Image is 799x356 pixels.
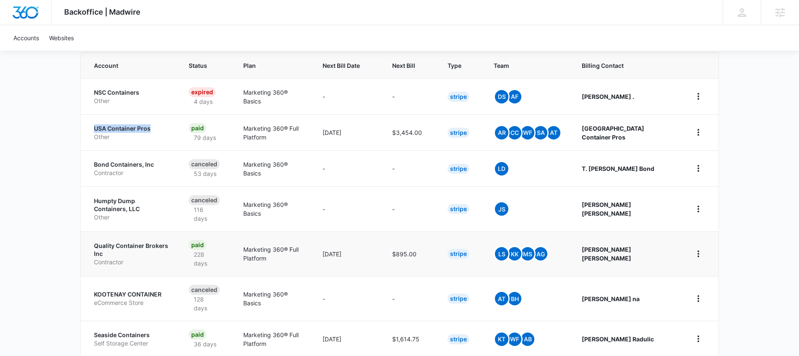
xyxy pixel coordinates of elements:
strong: [PERSON_NAME] Radulic [582,335,654,343]
span: DS [495,90,508,103]
p: Marketing 360® Basics [243,88,303,106]
button: home [692,292,705,305]
a: KOOTENAY CONTAINEReCommerce Store [94,290,169,307]
strong: [PERSON_NAME] . [582,93,634,100]
button: home [692,126,705,139]
span: WF [521,126,534,139]
span: AT [547,126,560,139]
div: Stripe [448,249,469,259]
p: Marketing 360® Full Platform [243,124,303,142]
strong: [GEOGRAPHIC_DATA] Container Pros [582,125,644,141]
p: 36 days [189,340,221,348]
button: home [692,202,705,216]
div: Paid [189,330,206,340]
a: Quality Container Brokers IncContractor [94,242,169,266]
div: Paid [189,240,206,250]
p: Marketing 360® Basics [243,200,303,218]
div: Stripe [448,164,469,174]
button: home [692,332,705,346]
td: - [312,150,382,186]
div: Stripe [448,128,469,138]
span: At [495,292,508,305]
span: WF [508,333,521,346]
div: Expired [189,87,216,97]
p: Marketing 360® Full Platform [243,330,303,348]
p: Seaside Containers [94,331,169,339]
p: 228 days [189,250,223,268]
strong: T. [PERSON_NAME] Bond [582,165,654,172]
span: LS [495,247,508,261]
span: JS [495,202,508,216]
p: Self Storage Center [94,339,169,348]
span: Account [94,61,156,70]
div: Canceled [189,195,220,205]
td: - [382,150,437,186]
span: AB [521,333,534,346]
div: Paid [189,123,206,133]
span: Type [448,61,461,70]
p: Other [94,97,169,105]
span: Plan [243,61,303,70]
p: 79 days [189,133,221,142]
a: Websites [44,25,79,51]
span: Team [494,61,549,70]
span: BH [508,292,521,305]
div: Stripe [448,294,469,304]
div: Stripe [448,334,469,344]
p: Other [94,213,169,222]
p: USA Container Pros [94,124,169,133]
p: Other [94,133,169,141]
a: Humpty Dump Containers, LLCOther [94,197,169,222]
td: - [382,186,437,231]
a: Seaside ContainersSelf Storage Center [94,331,169,347]
strong: [PERSON_NAME] [PERSON_NAME] [582,201,631,217]
p: Marketing 360® Basics [243,160,303,178]
p: NSC Containers [94,88,169,97]
p: Quality Container Brokers Inc [94,242,169,258]
td: [DATE] [312,114,382,150]
td: [DATE] [312,231,382,276]
div: Stripe [448,204,469,214]
p: 128 days [189,295,223,312]
p: Marketing 360® Basics [243,290,303,307]
button: home [692,247,705,261]
div: Canceled [189,159,220,169]
span: Billing Contact [582,61,671,70]
span: Next Bill Date [323,61,360,70]
span: Next Bill [392,61,415,70]
p: Humpty Dump Containers, LLC [94,197,169,213]
button: home [692,90,705,103]
p: Contractor [94,258,169,266]
p: 116 days [189,205,223,223]
span: Status [189,61,211,70]
td: - [382,78,437,114]
p: Marketing 360® Full Platform [243,245,303,263]
a: Bond Containers, IncContractor [94,160,169,177]
button: home [692,162,705,175]
span: SA [534,126,547,139]
span: AR [495,126,508,139]
p: KOOTENAY CONTAINER [94,290,169,299]
td: $3,454.00 [382,114,437,150]
span: LD [495,162,508,175]
span: AG [534,247,547,261]
p: Contractor [94,169,169,177]
a: USA Container ProsOther [94,124,169,141]
p: 4 days [189,97,218,106]
td: - [312,276,382,321]
a: NSC ContainersOther [94,88,169,105]
p: 53 days [189,169,221,178]
div: Canceled [189,285,220,295]
strong: [PERSON_NAME] [PERSON_NAME] [582,246,631,262]
a: Accounts [8,25,44,51]
td: - [312,78,382,114]
td: - [312,186,382,231]
span: AF [508,90,521,103]
span: KT [495,333,508,346]
strong: [PERSON_NAME] na [582,295,640,302]
div: Stripe [448,92,469,102]
span: KK [508,247,521,261]
span: MS [521,247,534,261]
p: Bond Containers, Inc [94,160,169,169]
span: CC [508,126,521,139]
